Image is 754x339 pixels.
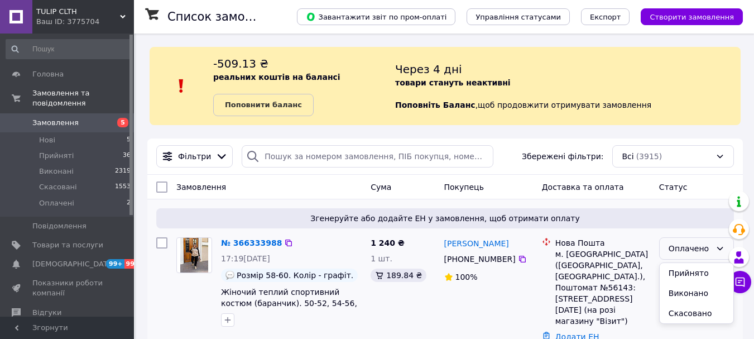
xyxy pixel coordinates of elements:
[106,259,124,269] span: 99+
[180,238,208,273] img: Фото товару
[123,151,131,161] span: 36
[213,57,268,70] span: -509.13 ₴
[442,251,518,267] div: [PHONE_NUMBER]
[467,8,570,25] button: Управління статусами
[395,78,511,87] b: товари стануть неактивні
[32,308,61,318] span: Відгуки
[221,238,282,247] a: № 366333988
[36,7,120,17] span: TULIP CLTH
[555,249,650,327] div: м. [GEOGRAPHIC_DATA] ([GEOGRAPHIC_DATA], [GEOGRAPHIC_DATA].), Поштомат №56143: [STREET_ADDRESS][D...
[622,151,633,162] span: Всі
[32,278,103,298] span: Показники роботи компанії
[522,151,603,162] span: Збережені фільтри:
[36,17,134,27] div: Ваш ID: 3775704
[32,259,115,269] span: [DEMOGRAPHIC_DATA]
[173,78,190,94] img: :exclamation:
[32,118,79,128] span: Замовлення
[221,288,357,319] a: Жіночий теплий спортивний костюм (баранчик). 50-52, 54-56, 58-60. 5 кольорів
[39,135,55,145] span: Нові
[590,13,621,21] span: Експорт
[39,166,74,176] span: Виконані
[659,183,688,192] span: Статус
[124,259,143,269] span: 99+
[225,271,234,280] img: :speech_balloon:
[371,238,405,247] span: 1 240 ₴
[39,198,74,208] span: Оплачені
[117,118,128,127] span: 5
[115,166,131,176] span: 2319
[161,213,729,224] span: Згенеруйте або додайте ЕН у замовлення, щоб отримати оплату
[395,63,462,76] span: Через 4 дні
[297,8,455,25] button: Завантажити звіт по пром-оплаті
[39,151,74,161] span: Прийняті
[660,303,733,323] li: Скасовано
[221,254,270,263] span: 17:19[DATE]
[455,273,478,281] span: 100%
[630,12,743,21] a: Створити замовлення
[127,135,131,145] span: 5
[371,269,426,282] div: 189.84 ₴
[127,198,131,208] span: 2
[650,13,734,21] span: Створити замовлення
[476,13,561,21] span: Управління статусами
[178,151,211,162] span: Фільтри
[395,56,741,116] div: , щоб продовжити отримувати замовлення
[242,145,493,168] input: Пошук за номером замовлення, ПІБ покупця, номером телефону, Email, номером накладної
[237,271,353,280] span: Розмір 58-60. Колір - графіт.
[395,101,476,109] b: Поповніть Баланс
[444,183,484,192] span: Покупець
[176,237,212,273] a: Фото товару
[669,242,711,255] div: Оплачено
[176,183,226,192] span: Замовлення
[213,94,314,116] a: Поповнити баланс
[225,101,302,109] b: Поповнити баланс
[115,182,131,192] span: 1553
[555,237,650,249] div: Нова Пошта
[444,238,509,249] a: [PERSON_NAME]
[660,283,733,303] li: Виконано
[371,254,392,263] span: 1 шт.
[581,8,630,25] button: Експорт
[660,263,733,283] li: Прийнято
[39,182,77,192] span: Скасовані
[32,88,134,108] span: Замовлення та повідомлення
[32,69,64,79] span: Головна
[641,8,743,25] button: Створити замовлення
[542,183,624,192] span: Доставка та оплата
[32,240,103,250] span: Товари та послуги
[729,271,751,293] button: Чат з покупцем
[6,39,132,59] input: Пошук
[213,73,340,82] b: реальних коштів на балансі
[32,221,87,231] span: Повідомлення
[167,10,281,23] h1: Список замовлень
[636,152,662,161] span: (3915)
[306,12,446,22] span: Завантажити звіт по пром-оплаті
[371,183,391,192] span: Cума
